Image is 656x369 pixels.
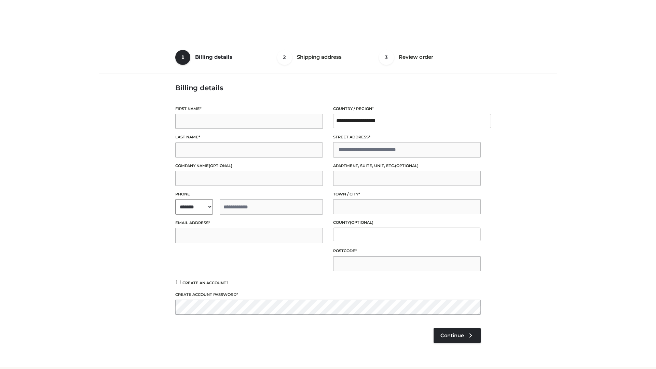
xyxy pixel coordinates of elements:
span: 1 [175,50,190,65]
a: Continue [434,328,481,343]
span: Review order [399,54,433,60]
span: 2 [277,50,292,65]
label: Email address [175,220,323,226]
label: County [333,219,481,226]
label: Town / City [333,191,481,197]
span: (optional) [395,163,419,168]
label: Postcode [333,248,481,254]
h3: Billing details [175,84,481,92]
label: First name [175,106,323,112]
label: Last name [175,134,323,140]
label: Street address [333,134,481,140]
label: Apartment, suite, unit, etc. [333,163,481,169]
span: Shipping address [297,54,342,60]
span: (optional) [350,220,373,225]
span: Billing details [195,54,232,60]
label: Create account password [175,291,481,298]
label: Company name [175,163,323,169]
label: Country / Region [333,106,481,112]
span: Continue [440,332,464,339]
label: Phone [175,191,323,197]
span: Create an account? [182,281,229,285]
input: Create an account? [175,280,181,284]
span: (optional) [209,163,232,168]
span: 3 [379,50,394,65]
